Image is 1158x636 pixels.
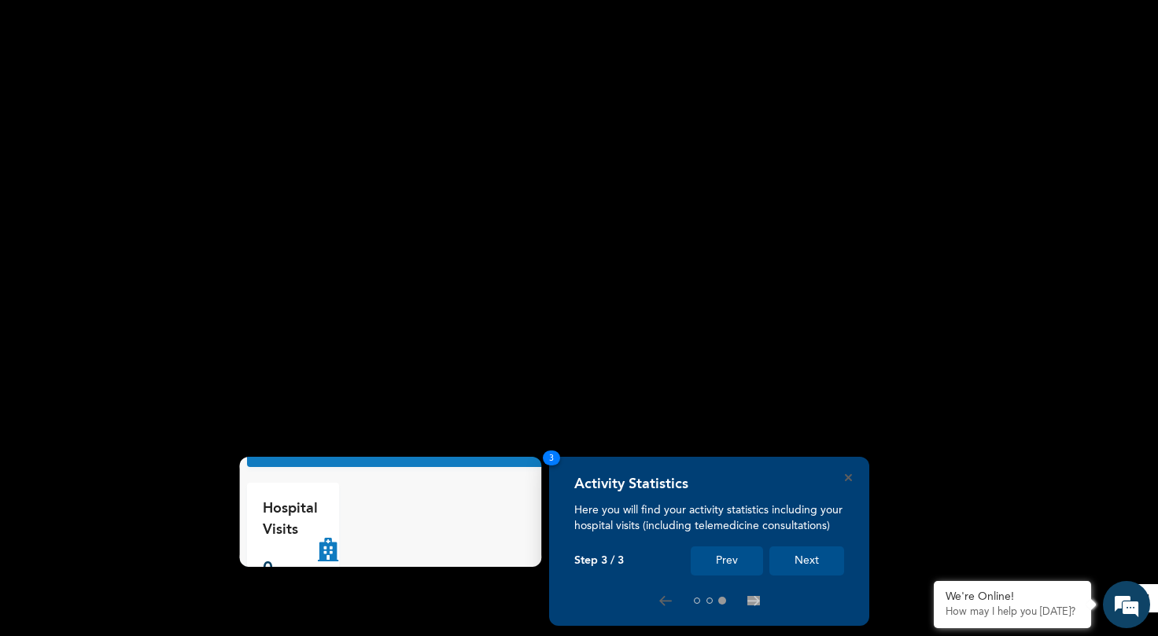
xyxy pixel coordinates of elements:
[543,450,560,465] span: 3
[82,88,264,108] div: Chat with us now
[8,561,154,572] span: Conversation
[29,79,64,118] img: d_794563401_company_1708531726252_794563401
[574,476,688,493] h4: Activity Statistics
[258,8,296,46] div: Minimize live chat window
[574,502,844,534] p: Here you will find your activity statistics including your hospital visits (including telemedicin...
[8,478,300,533] textarea: Type your message and hit 'Enter'
[574,554,624,568] p: Step 3 / 3
[946,590,1079,604] div: We're Online!
[91,222,217,381] span: We're online!
[154,533,301,582] div: FAQs
[946,606,1079,619] p: How may I help you today?
[845,474,852,481] button: Close
[263,498,318,541] p: Hospital Visits
[691,546,763,575] button: Prev
[263,557,318,583] p: 0
[769,546,844,575] button: Next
